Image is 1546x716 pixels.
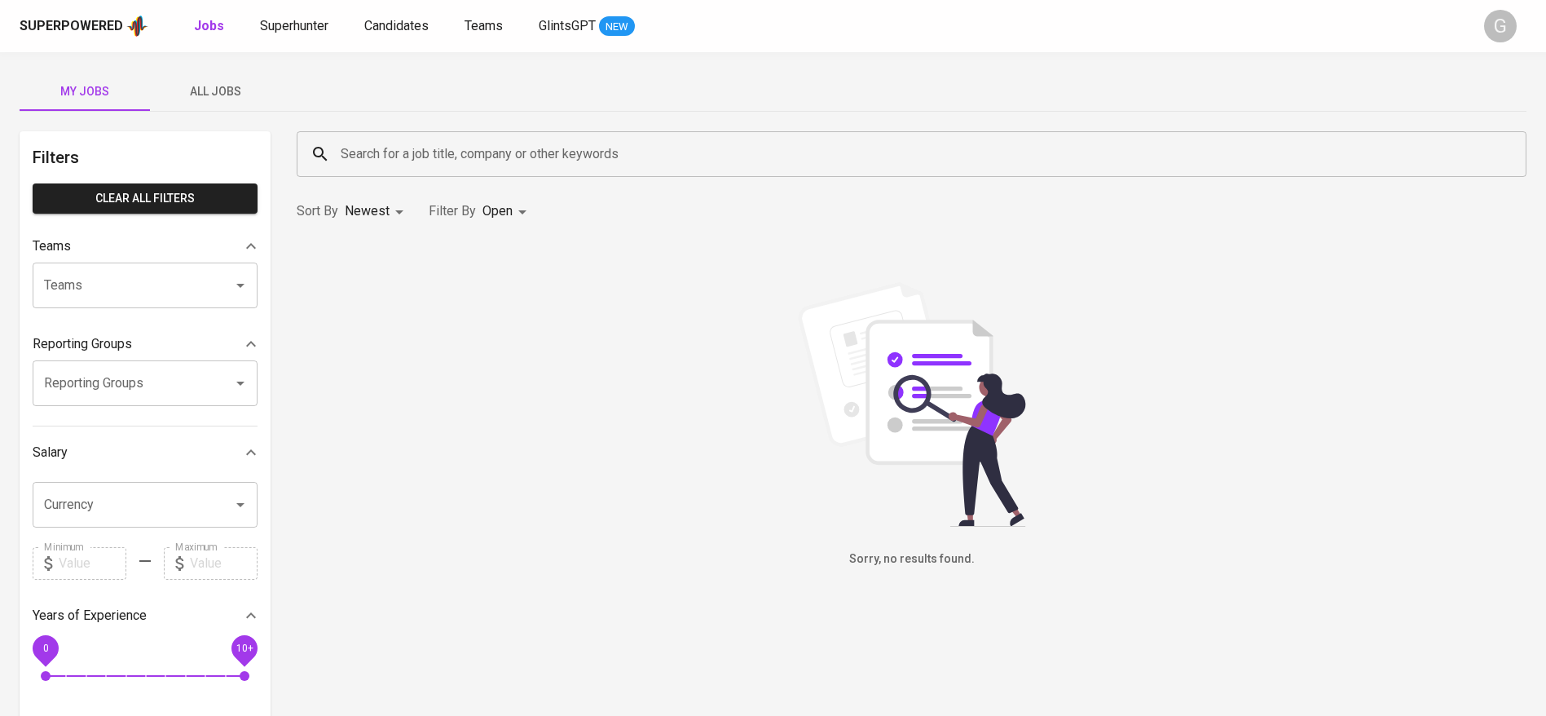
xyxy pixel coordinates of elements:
[229,372,252,395] button: Open
[33,328,258,360] div: Reporting Groups
[33,599,258,632] div: Years of Experience
[33,230,258,263] div: Teams
[194,16,227,37] a: Jobs
[33,436,258,469] div: Salary
[345,201,390,221] p: Newest
[260,16,332,37] a: Superhunter
[429,201,476,221] p: Filter By
[20,17,123,36] div: Superpowered
[297,201,338,221] p: Sort By
[20,14,148,38] a: Superpoweredapp logo
[1484,10,1517,42] div: G
[236,642,253,653] span: 10+
[59,547,126,580] input: Value
[229,274,252,297] button: Open
[260,18,328,33] span: Superhunter
[33,334,132,354] p: Reporting Groups
[46,188,244,209] span: Clear All filters
[539,16,635,37] a: GlintsGPT NEW
[297,550,1526,568] h6: Sorry, no results found.
[33,443,68,462] p: Salary
[482,197,532,227] div: Open
[33,606,147,625] p: Years of Experience
[229,493,252,516] button: Open
[364,16,432,37] a: Candidates
[482,203,513,219] span: Open
[194,18,224,33] b: Jobs
[345,197,409,227] div: Newest
[160,82,271,102] span: All Jobs
[190,547,258,580] input: Value
[364,18,429,33] span: Candidates
[42,642,48,653] span: 0
[790,282,1034,527] img: file_searching.svg
[599,19,635,35] span: NEW
[465,18,503,33] span: Teams
[29,82,140,102] span: My Jobs
[33,236,71,256] p: Teams
[33,144,258,170] h6: Filters
[465,16,506,37] a: Teams
[33,183,258,214] button: Clear All filters
[126,14,148,38] img: app logo
[539,18,596,33] span: GlintsGPT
